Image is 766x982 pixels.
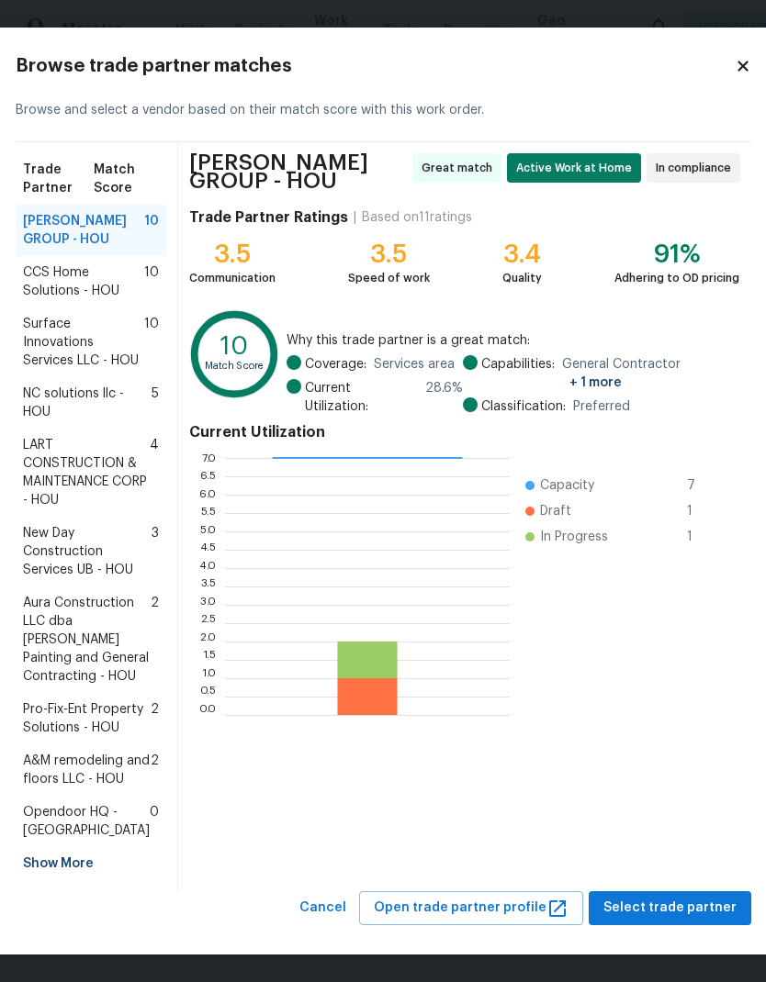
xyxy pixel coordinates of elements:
[23,212,144,249] span: [PERSON_NAME] GROUP - HOU
[299,897,346,920] span: Cancel
[189,153,407,190] span: [PERSON_NAME] GROUP - HOU
[540,502,571,520] span: Draft
[201,452,216,463] text: 7.0
[374,897,569,920] span: Open trade partner profile
[23,524,152,579] span: New Day Construction Services UB - HOU
[562,355,740,392] span: General Contractor
[144,212,159,249] span: 10
[189,423,740,441] h4: Current Utilization
[359,891,583,925] button: Open trade partner profile
[614,269,739,287] div: Adhering to OD pricing
[23,594,151,686] span: Aura Construction LLC dba [PERSON_NAME] Painting and General Contracting - HOU
[202,654,216,665] text: 1.5
[656,159,738,177] span: In compliance
[151,700,159,737] span: 2
[199,691,216,702] text: 0.5
[152,524,159,579] span: 3
[220,335,248,360] text: 10
[204,362,264,372] text: Match Score
[200,508,216,519] text: 5.5
[16,79,751,142] div: Browse and select a vendor based on their match score with this work order.
[305,379,418,416] span: Current Utilization:
[540,528,608,546] span: In Progress
[569,376,622,389] span: + 1 more
[189,208,348,227] h4: Trade Partner Ratings
[198,489,216,500] text: 6.0
[687,502,716,520] span: 1
[198,709,216,720] text: 0.0
[16,847,166,880] div: Show More
[189,269,276,287] div: Communication
[23,803,150,840] span: Opendoor HQ - [GEOGRAPHIC_DATA]
[348,269,430,287] div: Speed of work
[152,385,159,421] span: 5
[362,208,472,227] div: Based on 11 ratings
[151,752,159,788] span: 2
[199,544,216,555] text: 4.5
[201,673,216,684] text: 1.0
[292,891,354,925] button: Cancel
[516,159,639,177] span: Active Work at Home
[305,355,366,374] span: Coverage:
[199,636,216,647] text: 2.0
[198,563,216,574] text: 4.0
[200,618,216,629] text: 2.5
[150,436,159,509] span: 4
[481,397,566,416] span: Classification:
[199,471,216,482] text: 6.5
[189,245,276,263] div: 3.5
[603,897,737,920] span: Select trade partner
[348,208,362,227] div: |
[589,891,751,925] button: Select trade partner
[687,528,716,546] span: 1
[422,159,500,177] span: Great match
[481,355,555,392] span: Capabilities:
[144,315,159,370] span: 10
[287,331,739,350] span: Why this trade partner is a great match:
[23,315,144,370] span: Surface Innovations Services LLC - HOU
[23,752,151,788] span: A&M remodeling and floors LLC - HOU
[540,476,594,495] span: Capacity
[687,476,716,495] span: 7
[502,269,542,287] div: Quality
[23,700,151,737] span: Pro-Fix-Ent Property Solutions - HOU
[23,263,144,300] span: CCS Home Solutions - HOU
[23,436,150,509] span: LART CONSTRUCTION & MAINTENANCE CORP - HOU
[94,161,158,197] span: Match Score
[16,57,735,75] h2: Browse trade partner matches
[573,397,630,416] span: Preferred
[151,594,159,686] span: 2
[199,599,216,610] text: 3.0
[199,526,216,537] text: 5.0
[502,245,542,263] div: 3.4
[144,263,159,300] span: 10
[200,581,216,592] text: 3.5
[348,245,430,263] div: 3.5
[614,245,739,263] div: 91%
[150,803,159,840] span: 0
[23,161,95,197] span: Trade Partner
[23,385,152,421] span: NC solutions llc - HOU
[374,355,455,374] span: Services area
[425,379,463,416] span: 28.6 %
